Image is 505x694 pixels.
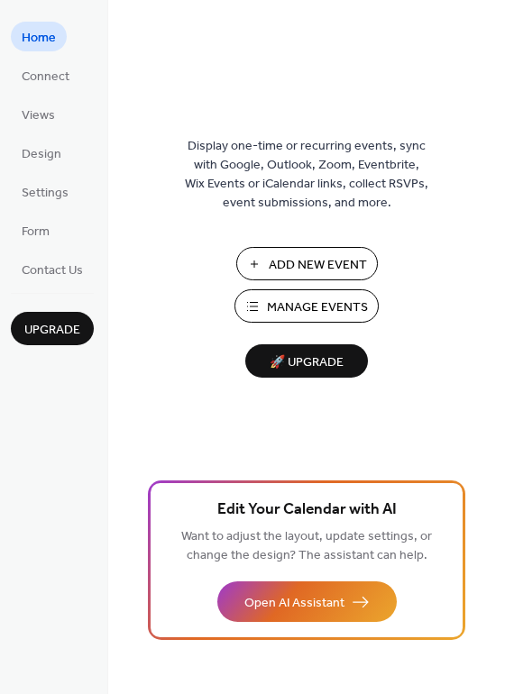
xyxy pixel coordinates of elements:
[234,289,379,323] button: Manage Events
[217,581,397,622] button: Open AI Assistant
[256,351,357,375] span: 🚀 Upgrade
[11,22,67,51] a: Home
[22,29,56,48] span: Home
[11,215,60,245] a: Form
[11,99,66,129] a: Views
[244,594,344,613] span: Open AI Assistant
[22,184,69,203] span: Settings
[267,298,368,317] span: Manage Events
[185,137,428,213] span: Display one-time or recurring events, sync with Google, Outlook, Zoom, Eventbrite, Wix Events or ...
[181,525,432,568] span: Want to adjust the layout, update settings, or change the design? The assistant can help.
[11,254,94,284] a: Contact Us
[269,256,367,275] span: Add New Event
[22,223,50,242] span: Form
[22,106,55,125] span: Views
[11,177,79,206] a: Settings
[22,261,83,280] span: Contact Us
[22,68,69,87] span: Connect
[11,312,94,345] button: Upgrade
[245,344,368,378] button: 🚀 Upgrade
[24,321,80,340] span: Upgrade
[22,145,61,164] span: Design
[236,247,378,280] button: Add New Event
[217,498,397,523] span: Edit Your Calendar with AI
[11,138,72,168] a: Design
[11,60,80,90] a: Connect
